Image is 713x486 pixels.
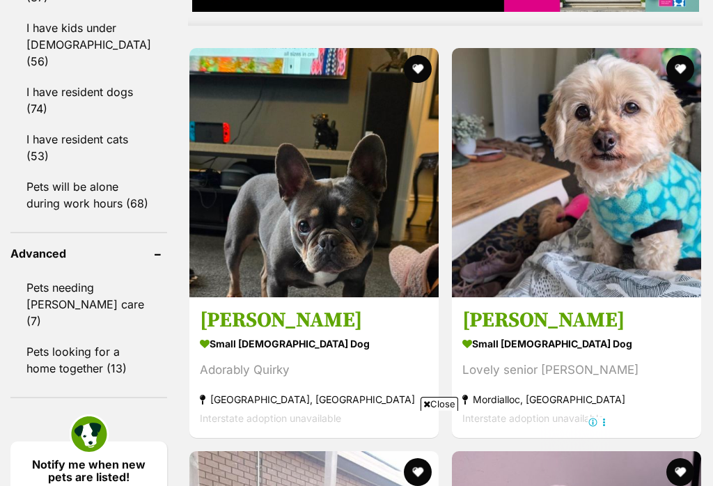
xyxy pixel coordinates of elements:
div: Lovely senior [PERSON_NAME] [462,361,691,379]
a: [PERSON_NAME] small [DEMOGRAPHIC_DATA] Dog Lovely senior [PERSON_NAME] Mordialloc, [GEOGRAPHIC_DA... [452,297,701,438]
header: Advanced [10,247,167,260]
iframe: Advertisement [103,416,610,479]
strong: Mordialloc, [GEOGRAPHIC_DATA] [462,390,691,409]
a: I have kids under [DEMOGRAPHIC_DATA] (56) [10,13,167,76]
span: Close [421,397,458,411]
img: consumer-privacy-logo.png [1,1,13,13]
button: favourite [666,458,694,486]
strong: small [DEMOGRAPHIC_DATA] Dog [200,334,428,354]
div: Adorably Quirky [200,361,428,379]
button: favourite [666,55,694,83]
img: Lily Tamblyn - French Bulldog [189,48,439,297]
a: [PERSON_NAME] small [DEMOGRAPHIC_DATA] Dog Adorably Quirky [GEOGRAPHIC_DATA], [GEOGRAPHIC_DATA] I... [189,297,439,438]
a: Pets looking for a home together (13) [10,337,167,383]
strong: small [DEMOGRAPHIC_DATA] Dog [462,334,691,354]
a: I have resident dogs (74) [10,77,167,123]
img: Lola Silvanus - Cavalier King Charles Spaniel x Poodle (Toy) Dog [452,48,701,297]
button: favourite [404,55,432,83]
a: Pets needing [PERSON_NAME] care (7) [10,273,167,336]
a: I have resident cats (53) [10,125,167,171]
h3: [PERSON_NAME] [200,307,428,334]
strong: [GEOGRAPHIC_DATA], [GEOGRAPHIC_DATA] [200,390,428,409]
h3: [PERSON_NAME] [462,307,691,334]
a: Pets will be alone during work hours (68) [10,172,167,218]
